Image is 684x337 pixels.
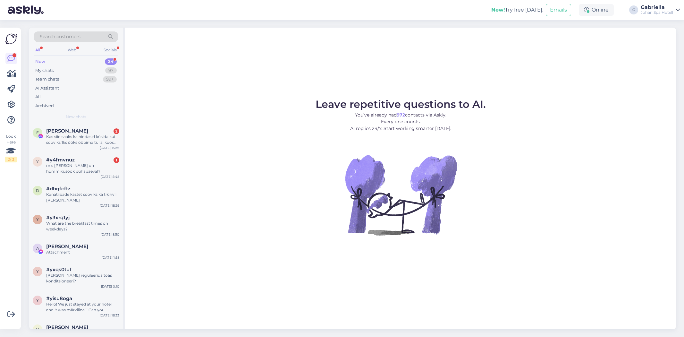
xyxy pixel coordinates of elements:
div: Kas siin saaks ka hindasid küsida kui sooviks 1ks ööks ööbima tulla, koos hommikusöögiga? :) [46,134,119,145]
div: 2 / 3 [5,157,17,162]
span: Search customers [40,33,80,40]
div: [DATE] 18:29 [100,203,119,208]
span: #y4fmvnuz [46,157,75,163]
span: #dbqfcftz [46,186,71,192]
span: O [36,327,39,332]
div: G [629,5,638,14]
div: Gabriella [641,5,673,10]
div: Look Here [5,134,17,162]
span: y [36,269,39,274]
span: y [36,217,39,222]
span: #yisu8oga [46,296,72,301]
span: y [36,159,39,164]
div: Online [579,4,614,16]
div: 2 [114,128,119,134]
a: GabriellaJohan Spa Hotell [641,5,680,15]
p: You’ve already had contacts via Askly. Every one counts. AI replies 24/7. Start working smarter [... [316,112,486,132]
b: 972 [397,112,405,118]
span: #y3xrq1yj [46,215,70,220]
div: Kanatiibade kastet sooviks ka trühvli [PERSON_NAME] [46,192,119,203]
div: Web [66,46,78,54]
div: [DATE] 0:10 [101,284,119,289]
b: New! [491,7,505,13]
span: E [36,130,39,135]
div: [DATE] 15:36 [100,145,119,150]
div: 99+ [103,76,117,82]
div: Socials [102,46,118,54]
div: [DATE] 18:33 [100,313,119,318]
div: What are the breakfast times on weekdays? [46,220,119,232]
div: 1 [114,157,119,163]
div: All [34,46,41,54]
div: Johan Spa Hotell [641,10,673,15]
div: My chats [35,67,54,74]
img: No Chat active [343,137,459,253]
span: Oliver Ritsoson [46,324,88,330]
span: y [36,298,39,303]
img: Askly Logo [5,33,17,45]
div: Archived [35,103,54,109]
span: #yxqs0tuf [46,267,72,272]
span: A [36,246,39,251]
div: [DATE] 5:48 [101,174,119,179]
span: Leave repetitive questions to AI. [316,98,486,110]
div: Attachment [46,249,119,255]
button: Emails [546,4,571,16]
div: [PERSON_NAME] reguleerida toas konditsioneeri? [46,272,119,284]
div: 24 [105,58,117,65]
span: d [36,188,39,193]
div: 97 [105,67,117,74]
span: Elis Tunder [46,128,88,134]
span: New chats [66,114,86,120]
div: [DATE] 8:50 [101,232,119,237]
div: Team chats [35,76,59,82]
span: Andrus Rako [46,244,88,249]
div: Try free [DATE]: [491,6,543,14]
div: Hello! We just stayed at your hotel and it was mãrviline!!! Can you possibly tell me what kind of... [46,301,119,313]
div: New [35,58,45,65]
div: All [35,94,41,100]
div: AI Assistant [35,85,59,91]
div: [DATE] 1:58 [102,255,119,260]
div: mis [PERSON_NAME] on hommikusöök pühapäeval? [46,163,119,174]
